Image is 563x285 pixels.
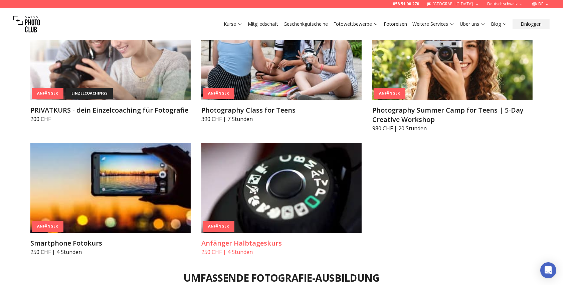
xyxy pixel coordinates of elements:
button: Fotowettbewerbe [331,19,381,29]
h3: Photography Summer Camp for Teens | 5-Day Creative Workshop [372,106,533,124]
h3: Smartphone Fotokurs [30,239,191,248]
a: 058 51 00 270 [393,1,419,7]
div: Anfänger [32,221,63,232]
a: Smartphone FotokursAnfängerSmartphone Fotokurs250 CHF | 4 Stunden [30,143,191,256]
a: Kurse [224,21,242,27]
img: Photography Class for Teens [201,10,362,100]
h3: Anfänger Halbtageskurs [201,239,362,248]
img: Anfänger Halbtageskurs [201,143,362,233]
a: Geschenkgutscheine [284,21,328,27]
img: Photography Summer Camp for Teens | 5-Day Creative Workshop [372,10,533,100]
h3: PRIVATKURS - dein Einzelcoaching für Fotografie [30,106,191,115]
a: Über uns [460,21,486,27]
a: Fotoreisen [384,21,407,27]
div: Open Intercom Messenger [540,262,556,278]
img: PRIVATKURS - dein Einzelcoaching für Fotografie [30,10,191,100]
button: Weitere Services [410,19,457,29]
button: Mitgliedschaft [245,19,281,29]
a: Fotowettbewerbe [333,21,378,27]
a: Mitgliedschaft [248,21,278,27]
p: 250 CHF | 4 Stunden [201,248,362,256]
div: Anfänger [203,88,234,99]
button: Einloggen [513,19,550,29]
div: Anfänger [374,88,405,99]
div: Anfänger [32,88,63,99]
a: Weitere Services [412,21,454,27]
div: Anfänger [203,221,234,232]
img: Swiss photo club [13,11,40,37]
a: Photography Class for TeensAnfängerPhotography Class for Teens390 CHF | 7 Stunden [201,10,362,123]
p: 200 CHF [30,115,191,123]
button: Geschenkgutscheine [281,19,331,29]
p: 250 CHF | 4 Stunden [30,248,191,256]
a: Anfänger HalbtageskursAnfängerAnfänger Halbtageskurs250 CHF | 4 Stunden [201,143,362,256]
img: Smartphone Fotokurs [30,143,191,233]
a: PRIVATKURS - dein Einzelcoaching für FotografieAnfängereinzelcoachingsPRIVATKURS - dein Einzelcoa... [30,10,191,123]
p: 390 CHF | 7 Stunden [201,115,362,123]
button: Über uns [457,19,488,29]
a: Photography Summer Camp for Teens | 5-Day Creative WorkshopAnfängerPhotography Summer Camp for Te... [372,10,533,132]
a: Blog [491,21,507,27]
button: Fotoreisen [381,19,410,29]
button: Kurse [221,19,245,29]
div: einzelcoachings [66,88,113,99]
button: Blog [488,19,510,29]
p: 980 CHF | 20 Stunden [372,124,533,132]
h2: Umfassende Fotografie-Ausbildung [184,272,380,284]
h3: Photography Class for Teens [201,106,362,115]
